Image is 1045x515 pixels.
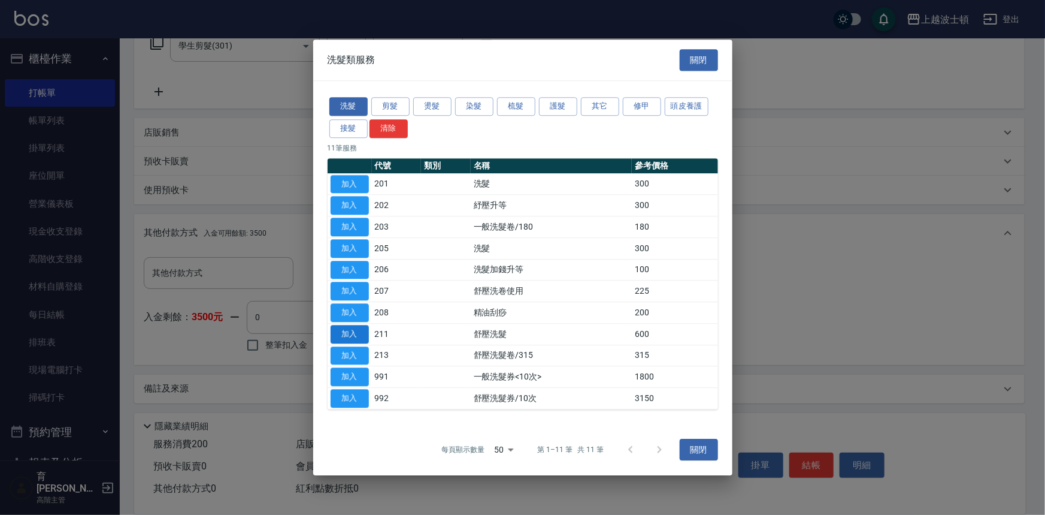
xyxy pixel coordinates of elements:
td: 207 [372,281,422,302]
button: 加入 [331,239,369,258]
button: 加入 [331,303,369,322]
button: 加入 [331,282,369,301]
td: 一般洗髮卷/180 [471,216,632,238]
button: 關閉 [680,439,718,461]
td: 213 [372,345,422,366]
span: 洗髮類服務 [328,54,375,66]
th: 參考價格 [632,158,718,174]
td: 225 [632,281,718,302]
td: 100 [632,259,718,281]
td: 300 [632,173,718,195]
button: 加入 [331,389,369,408]
th: 類別 [421,158,471,174]
button: 加入 [331,325,369,344]
button: 頭皮養護 [665,97,709,116]
div: 50 [489,433,518,466]
td: 舒壓洗髮 [471,324,632,345]
td: 202 [372,195,422,216]
button: 關閉 [680,49,718,71]
td: 一般洗髮券<10次> [471,366,632,388]
td: 3150 [632,388,718,409]
button: 燙髮 [413,97,452,116]
td: 211 [372,324,422,345]
button: 加入 [331,368,369,387]
td: 203 [372,216,422,238]
td: 300 [632,195,718,216]
button: 其它 [581,97,619,116]
button: 加入 [331,347,369,365]
td: 200 [632,302,718,324]
p: 每頁顯示數量 [441,444,484,455]
td: 315 [632,345,718,366]
button: 染髮 [455,97,493,116]
td: 205 [372,238,422,260]
td: 208 [372,302,422,324]
button: 加入 [331,218,369,236]
td: 991 [372,366,422,388]
td: 紓壓升等 [471,195,632,216]
td: 206 [372,259,422,281]
th: 名稱 [471,158,632,174]
td: 600 [632,324,718,345]
button: 修甲 [623,97,661,116]
td: 舒壓洗卷使用 [471,281,632,302]
td: 992 [372,388,422,409]
button: 加入 [331,261,369,279]
button: 剪髮 [371,97,410,116]
button: 加入 [331,197,369,215]
td: 舒壓洗髮券/10次 [471,388,632,409]
button: 接髮 [329,119,368,138]
p: 第 1–11 筆 共 11 筆 [537,444,604,455]
button: 清除 [369,119,408,138]
td: 精油刮痧 [471,302,632,324]
button: 洗髮 [329,97,368,116]
td: 180 [632,216,718,238]
td: 201 [372,173,422,195]
p: 11 筆服務 [328,143,718,153]
td: 洗髮加錢升等 [471,259,632,281]
td: 舒壓洗髮卷/315 [471,345,632,366]
th: 代號 [372,158,422,174]
button: 護髮 [539,97,577,116]
td: 洗髮 [471,173,632,195]
td: 洗髮 [471,238,632,260]
button: 加入 [331,175,369,194]
td: 300 [632,238,718,260]
td: 1800 [632,366,718,388]
button: 梳髮 [497,97,535,116]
